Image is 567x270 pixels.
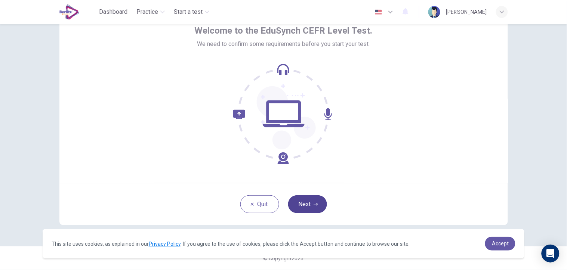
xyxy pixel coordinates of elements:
img: Profile picture [428,6,440,18]
a: dismiss cookie message [485,237,515,251]
div: [PERSON_NAME] [446,7,487,16]
button: Practice [133,5,168,19]
span: © Copyright 2025 [264,255,304,261]
img: en [374,9,383,15]
span: This site uses cookies, as explained in our . If you agree to the use of cookies, please click th... [52,241,410,247]
span: Accept [492,240,509,246]
button: Start a test [171,5,212,19]
span: Start a test [174,7,203,16]
span: Welcome to the EduSynch CEFR Level Test. [195,25,373,37]
div: cookieconsent [43,229,524,258]
span: We need to confirm some requirements before you start your test. [197,40,370,49]
a: Privacy Policy [149,241,181,247]
button: Next [288,195,327,213]
button: Quit [240,195,279,213]
a: EduSynch logo [59,4,96,19]
img: EduSynch logo [59,4,79,19]
div: Open Intercom Messenger [542,245,560,263]
span: Practice [136,7,158,16]
button: Dashboard [96,5,130,19]
span: Dashboard [99,7,127,16]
